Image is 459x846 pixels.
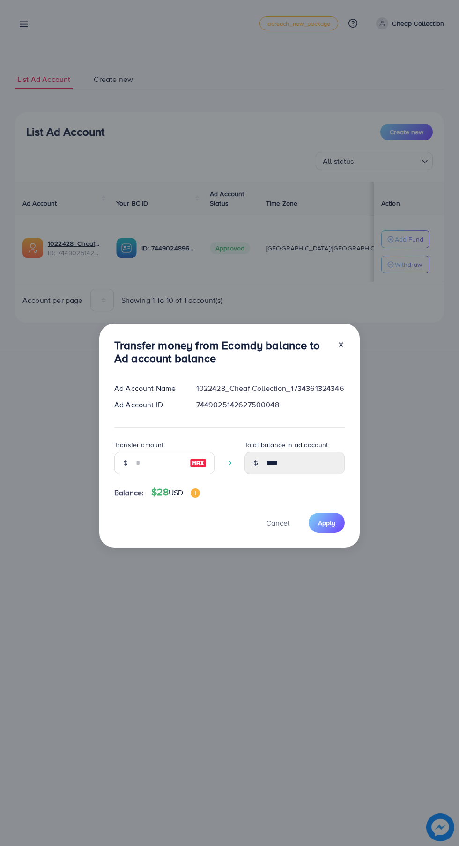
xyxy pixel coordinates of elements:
[114,487,144,498] span: Balance:
[189,383,352,394] div: 1022428_Cheaf Collection_1734361324346
[191,488,200,498] img: image
[309,513,345,533] button: Apply
[151,486,200,498] h4: $28
[107,383,189,394] div: Ad Account Name
[190,457,207,469] img: image
[244,440,328,449] label: Total balance in ad account
[114,440,163,449] label: Transfer amount
[254,513,301,533] button: Cancel
[266,518,289,528] span: Cancel
[169,487,183,498] span: USD
[107,399,189,410] div: Ad Account ID
[189,399,352,410] div: 7449025142627500048
[318,518,335,528] span: Apply
[114,338,330,366] h3: Transfer money from Ecomdy balance to Ad account balance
